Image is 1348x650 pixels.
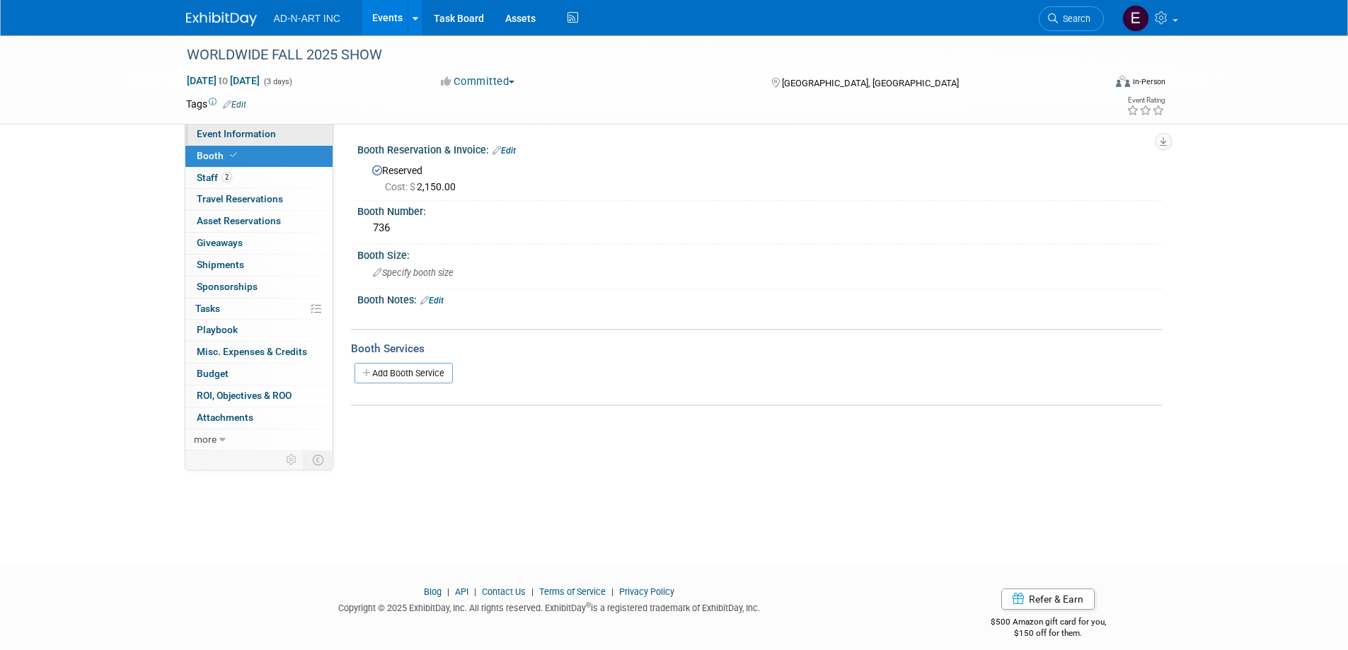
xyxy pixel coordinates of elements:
[197,128,276,139] span: Event Information
[186,598,914,615] div: Copyright © 2025 ExhibitDay, Inc. All rights reserved. ExhibitDay is a registered trademark of Ex...
[355,363,453,383] a: Add Booth Service
[1020,74,1166,95] div: Event Format
[357,245,1163,262] div: Booth Size:
[185,429,333,451] a: more
[539,586,606,597] a: Terms of Service
[185,255,333,276] a: Shipments
[304,451,333,469] td: Toggle Event Tabs
[185,407,333,429] a: Attachments
[934,607,1163,639] div: $500 Amazon gift card for you,
[223,100,246,110] a: Edit
[197,215,281,226] span: Asset Reservations
[194,434,217,445] span: more
[455,586,468,597] a: API
[471,586,480,597] span: |
[197,390,292,401] span: ROI, Objectives & ROO
[195,303,220,314] span: Tasks
[197,237,243,248] span: Giveaways
[197,346,307,357] span: Misc. Expenses & Credits
[444,586,453,597] span: |
[1058,13,1090,24] span: Search
[373,267,454,278] span: Specify booth size
[197,259,244,270] span: Shipments
[274,13,340,24] span: AD-N-ART INC
[186,74,260,87] span: [DATE] [DATE]
[185,211,333,232] a: Asset Reservations
[385,181,461,192] span: 2,150.00
[1001,588,1095,610] a: Refer & Earn
[280,451,304,469] td: Personalize Event Tab Strip
[197,193,283,204] span: Travel Reservations
[185,124,333,145] a: Event Information
[185,342,333,363] a: Misc. Expenses & Credits
[357,289,1163,308] div: Booth Notes:
[586,601,591,609] sup: ®
[197,150,240,161] span: Booth
[934,627,1163,639] div: $150 off for them.
[197,172,232,183] span: Staff
[368,160,1152,194] div: Reserved
[1127,97,1165,104] div: Event Rating
[368,217,1152,239] div: 736
[1122,5,1149,32] img: Eddy Ding
[182,42,1083,68] div: WORLDWIDE FALL 2025 SHOW
[186,12,257,26] img: ExhibitDay
[1132,76,1165,87] div: In-Person
[217,75,230,86] span: to
[185,385,333,407] a: ROI, Objectives & ROO
[1116,76,1130,87] img: Format-Inperson.png
[185,320,333,341] a: Playbook
[263,77,292,86] span: (3 days)
[351,341,1163,356] div: Booth Services
[185,168,333,189] a: Staff2
[230,151,237,159] i: Booth reservation complete
[608,586,617,597] span: |
[1039,6,1104,31] a: Search
[197,281,258,292] span: Sponsorships
[197,412,253,423] span: Attachments
[185,189,333,210] a: Travel Reservations
[197,324,238,335] span: Playbook
[619,586,674,597] a: Privacy Policy
[185,277,333,298] a: Sponsorships
[186,97,246,111] td: Tags
[782,78,959,88] span: [GEOGRAPHIC_DATA], [GEOGRAPHIC_DATA]
[185,298,333,320] a: Tasks
[185,146,333,167] a: Booth
[424,586,442,597] a: Blog
[185,364,333,385] a: Budget
[185,233,333,254] a: Giveaways
[357,201,1163,219] div: Booth Number:
[197,368,229,379] span: Budget
[436,74,520,89] button: Committed
[385,181,417,192] span: Cost: $
[357,139,1163,158] div: Booth Reservation & Invoice:
[221,172,232,182] span: 2
[420,296,444,306] a: Edit
[492,146,516,156] a: Edit
[528,586,537,597] span: |
[482,586,526,597] a: Contact Us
